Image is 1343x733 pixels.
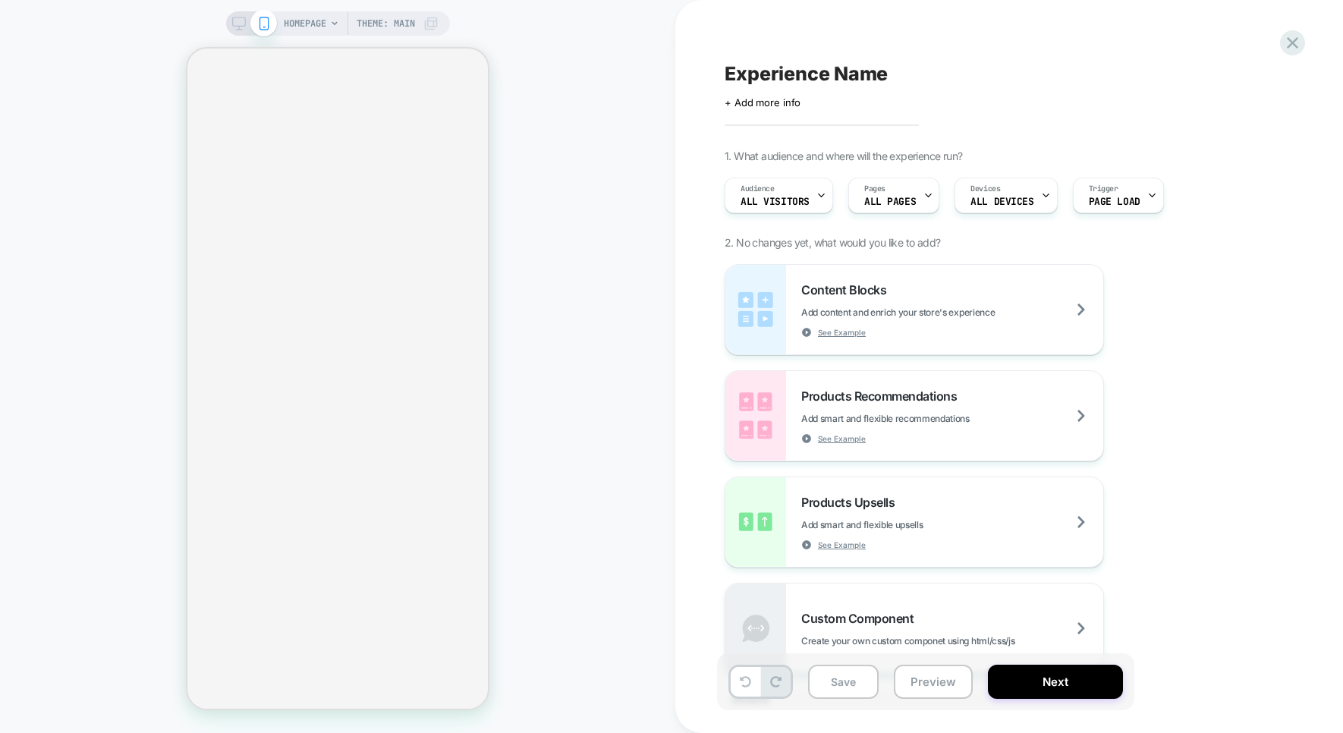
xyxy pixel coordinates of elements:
span: See Example [818,327,866,338]
span: + Add more info [725,96,800,109]
span: See Example [818,540,866,550]
button: Preview [894,665,973,699]
span: See Example [818,433,866,444]
span: Page Load [1089,197,1140,207]
span: Audience [741,184,775,194]
span: ALL DEVICES [970,197,1033,207]
button: Save [808,665,879,699]
span: Content Blocks [801,282,894,297]
span: Devices [970,184,1000,194]
span: Experience Name [725,62,888,85]
span: 1. What audience and where will the experience run? [725,149,962,162]
span: Products Recommendations [801,389,964,404]
span: 2. No changes yet, what would you like to add? [725,236,940,249]
span: Trigger [1089,184,1118,194]
span: Add smart and flexible recommendations [801,413,1046,424]
button: Next [988,665,1123,699]
span: Add content and enrich your store's experience [801,307,1071,318]
span: Add smart and flexible upsells [801,519,999,530]
span: Theme: MAIN [357,11,415,36]
span: ALL PAGES [864,197,916,207]
span: Custom Component [801,611,921,626]
span: Create your own custom componet using html/css/js [801,635,1090,646]
span: HOMEPAGE [284,11,326,36]
span: All Visitors [741,197,810,207]
span: Products Upsells [801,495,902,510]
span: Pages [864,184,885,194]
